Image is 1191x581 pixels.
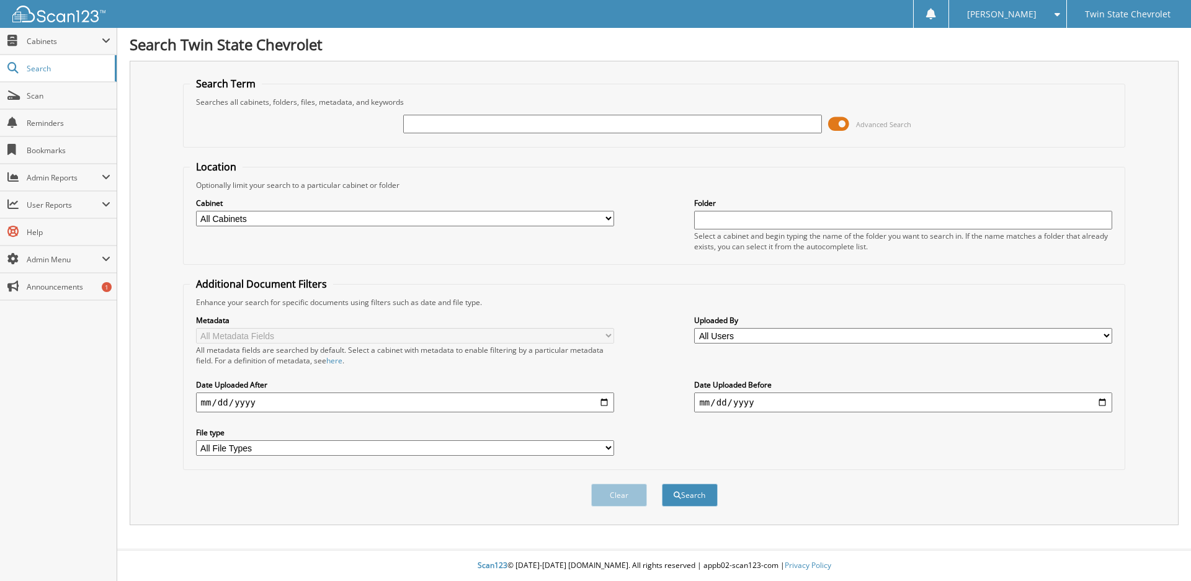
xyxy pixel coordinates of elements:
legend: Search Term [190,77,262,91]
label: Date Uploaded Before [694,379,1112,390]
div: Enhance your search for specific documents using filters such as date and file type. [190,297,1119,308]
label: Cabinet [196,198,614,208]
label: Date Uploaded After [196,379,614,390]
label: Folder [694,198,1112,208]
div: 1 [102,282,112,292]
span: Admin Menu [27,254,102,265]
span: Announcements [27,282,110,292]
span: Help [27,227,110,237]
span: [PERSON_NAME] [967,11,1037,18]
div: Searches all cabinets, folders, files, metadata, and keywords [190,97,1119,107]
span: Cabinets [27,36,102,47]
label: File type [196,427,614,438]
a: Privacy Policy [785,560,831,570]
span: Scan123 [478,560,507,570]
img: scan123-logo-white.svg [12,6,105,22]
div: Select a cabinet and begin typing the name of the folder you want to search in. If the name match... [694,231,1112,252]
button: Search [662,484,718,507]
button: Clear [591,484,647,507]
div: All metadata fields are searched by default. Select a cabinet with metadata to enable filtering b... [196,345,614,366]
legend: Additional Document Filters [190,277,333,291]
a: here [326,355,342,366]
span: Twin State Chevrolet [1085,11,1171,18]
div: Optionally limit your search to a particular cabinet or folder [190,180,1119,190]
span: User Reports [27,200,102,210]
span: Admin Reports [27,172,102,183]
span: Reminders [27,118,110,128]
legend: Location [190,160,243,174]
input: start [196,393,614,412]
span: Search [27,63,109,74]
span: Bookmarks [27,145,110,156]
label: Metadata [196,315,614,326]
div: © [DATE]-[DATE] [DOMAIN_NAME]. All rights reserved | appb02-scan123-com | [117,551,1191,581]
input: end [694,393,1112,412]
span: Scan [27,91,110,101]
span: Advanced Search [856,120,911,129]
h1: Search Twin State Chevrolet [130,34,1179,55]
label: Uploaded By [694,315,1112,326]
